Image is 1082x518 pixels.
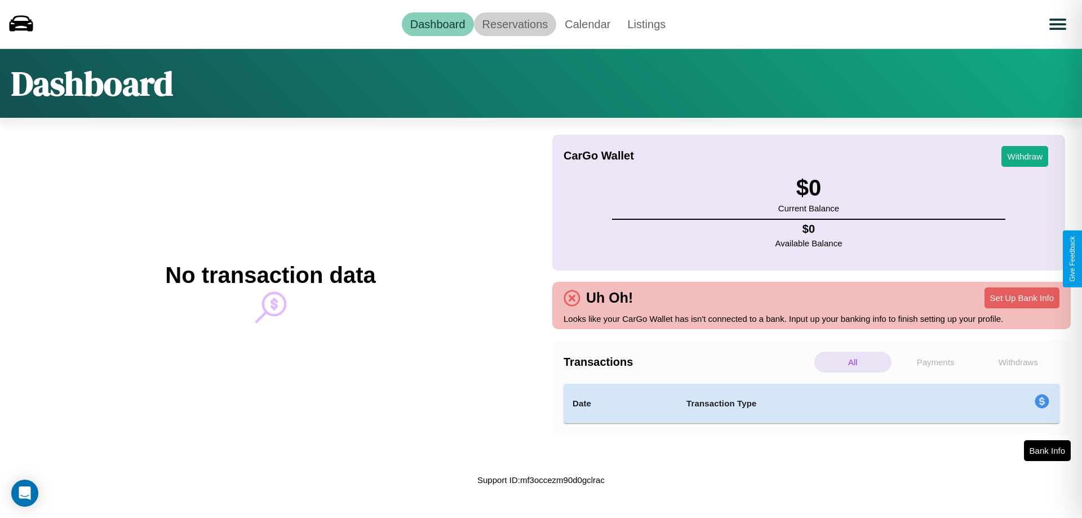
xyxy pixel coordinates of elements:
[619,12,674,36] a: Listings
[778,175,839,201] h3: $ 0
[1001,146,1048,167] button: Withdraw
[814,352,892,373] p: All
[985,287,1059,308] button: Set Up Bank Info
[775,223,842,236] h4: $ 0
[556,12,619,36] a: Calendar
[165,263,375,288] h2: No transaction data
[564,384,1059,423] table: simple table
[11,480,38,507] div: Open Intercom Messenger
[897,352,974,373] p: Payments
[1024,440,1071,461] button: Bank Info
[477,472,605,488] p: Support ID: mf3occezm90d0gclrac
[573,397,668,410] h4: Date
[778,201,839,216] p: Current Balance
[775,236,842,251] p: Available Balance
[564,149,634,162] h4: CarGo Wallet
[402,12,474,36] a: Dashboard
[11,60,173,107] h1: Dashboard
[564,311,1059,326] p: Looks like your CarGo Wallet has isn't connected to a bank. Input up your banking info to finish ...
[564,356,812,369] h4: Transactions
[686,397,942,410] h4: Transaction Type
[1068,236,1076,282] div: Give Feedback
[580,290,638,306] h4: Uh Oh!
[474,12,557,36] a: Reservations
[1042,8,1074,40] button: Open menu
[979,352,1057,373] p: Withdraws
